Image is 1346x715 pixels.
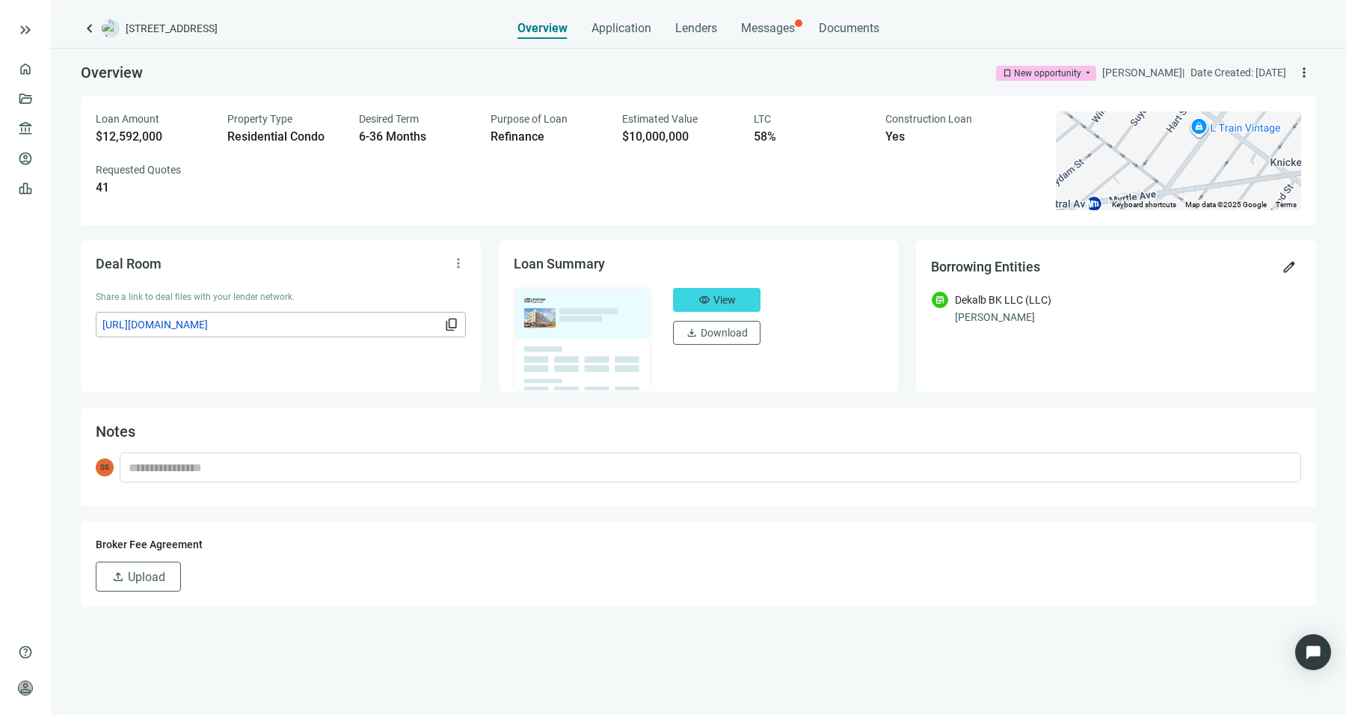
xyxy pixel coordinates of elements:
[491,129,604,144] div: Refinance
[1060,191,1109,210] a: Open this area in Google Maps (opens a new window)
[111,570,125,583] span: upload
[1112,200,1176,210] button: Keyboard shortcuts
[444,317,459,332] span: content_copy
[96,538,203,550] span: Broker Fee Agreement
[1276,200,1297,209] a: Terms (opens in new tab)
[741,21,795,35] span: Messages
[16,21,34,39] button: keyboard_double_arrow_right
[18,121,28,136] span: account_balance
[1102,64,1184,81] div: [PERSON_NAME] |
[96,164,181,176] span: Requested Quotes
[686,327,698,339] span: download
[227,129,341,144] div: Residential Condo
[128,570,165,584] span: Upload
[102,19,120,37] img: deal-logo
[754,113,771,125] span: LTC
[1185,200,1267,209] span: Map data ©2025 Google
[1002,68,1012,79] span: bookmark
[591,21,651,36] span: Application
[1282,260,1297,274] span: edit
[885,129,999,144] div: Yes
[622,129,736,144] div: $10,000,000
[675,21,717,36] span: Lenders
[126,21,218,36] span: [STREET_ADDRESS]
[491,113,568,125] span: Purpose of Loan
[1295,634,1331,670] div: Open Intercom Messenger
[509,283,656,394] img: dealOverviewImg
[18,645,33,660] span: help
[81,64,143,82] span: Overview
[517,21,568,36] span: Overview
[885,113,972,125] span: Construction Loan
[96,562,181,592] button: uploadUpload
[96,180,209,195] div: 41
[1277,255,1301,279] button: edit
[1292,61,1316,85] button: more_vert
[673,288,760,312] button: visibilityView
[359,113,419,125] span: Desired Term
[819,21,879,36] span: Documents
[673,321,760,345] button: downloadDownload
[227,113,292,125] span: Property Type
[446,251,470,275] button: more_vert
[1297,65,1312,80] span: more_vert
[96,113,159,125] span: Loan Amount
[754,129,867,144] div: 58%
[955,309,1301,325] div: [PERSON_NAME]
[1014,66,1081,81] div: New opportunity
[955,292,1051,308] div: Dekalb BK LLC (LLC)
[96,256,162,271] span: Deal Room
[96,423,135,441] span: Notes
[713,294,736,306] span: View
[622,113,698,125] span: Estimated Value
[18,681,33,696] span: person
[359,129,473,144] div: 6-36 Months
[81,19,99,37] a: keyboard_arrow_left
[1190,64,1286,81] div: Date Created: [DATE]
[1060,191,1109,210] img: Google
[931,259,1040,274] span: Borrowing Entities
[96,292,295,302] span: Share a link to deal files with your lender network.
[514,256,605,271] span: Loan Summary
[701,327,748,339] span: Download
[451,256,466,271] span: more_vert
[698,294,710,306] span: visibility
[96,458,114,476] span: SS
[102,316,441,333] span: [URL][DOMAIN_NAME]
[96,129,209,144] div: $12,592,000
